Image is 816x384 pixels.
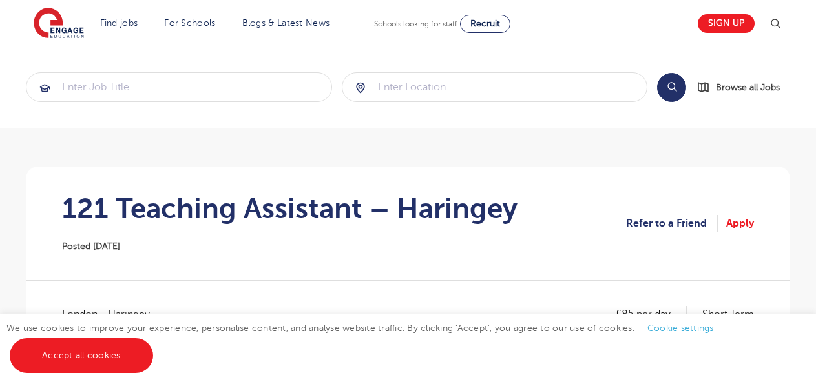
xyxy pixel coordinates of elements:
[62,241,120,251] span: Posted [DATE]
[698,14,755,33] a: Sign up
[26,72,332,102] div: Submit
[657,73,686,102] button: Search
[702,306,754,323] p: Short Term
[10,338,153,373] a: Accept all cookies
[342,72,648,102] div: Submit
[62,192,518,225] h1: 121 Teaching Assistant – Haringey
[62,306,163,323] span: London - Haringey
[6,323,727,360] span: We use cookies to improve your experience, personalise content, and analyse website traffic. By c...
[696,80,790,95] a: Browse all Jobs
[342,73,647,101] input: Submit
[647,323,714,333] a: Cookie settings
[616,306,687,323] p: £85 per day
[626,215,718,232] a: Refer to a Friend
[34,8,84,40] img: Engage Education
[726,215,754,232] a: Apply
[164,18,215,28] a: For Schools
[374,19,457,28] span: Schools looking for staff
[26,73,331,101] input: Submit
[460,15,510,33] a: Recruit
[242,18,330,28] a: Blogs & Latest News
[470,19,500,28] span: Recruit
[100,18,138,28] a: Find jobs
[716,80,780,95] span: Browse all Jobs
